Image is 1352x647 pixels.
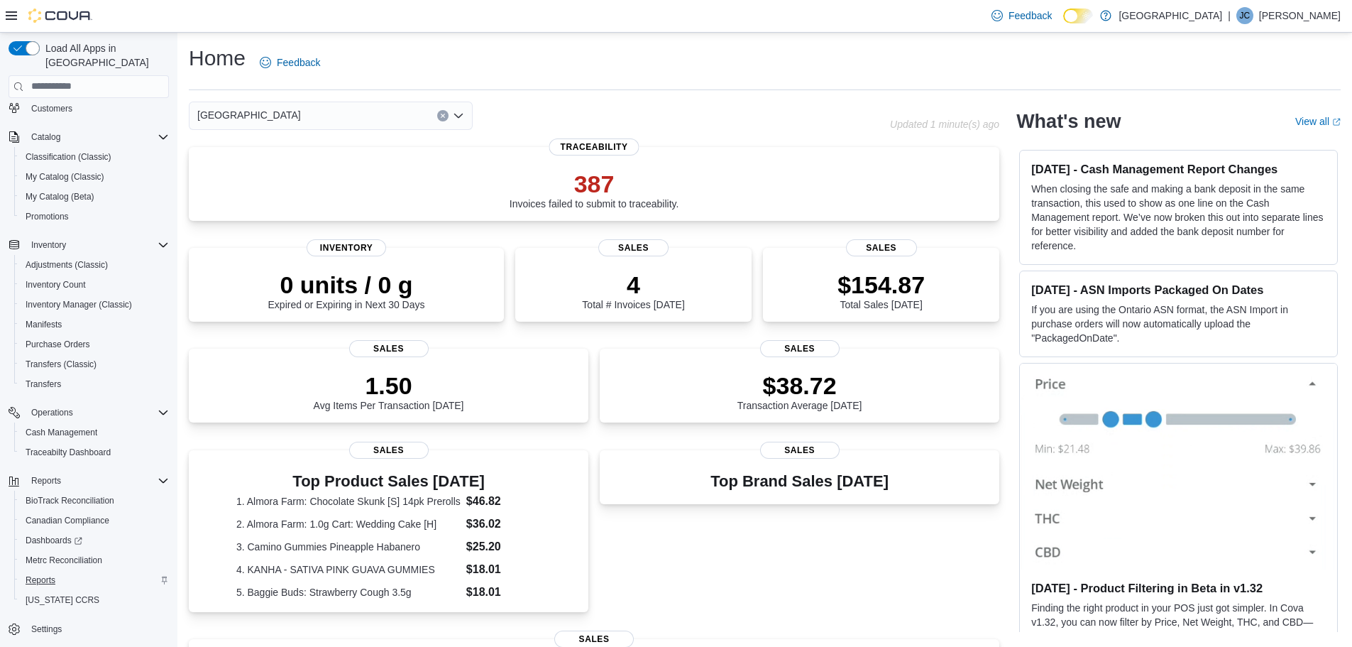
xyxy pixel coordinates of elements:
span: Adjustments (Classic) [26,259,108,271]
span: Canadian Compliance [20,512,169,529]
button: Clear input [437,110,449,121]
h3: [DATE] - Product Filtering in Beta in v1.32 [1031,581,1326,595]
a: BioTrack Reconciliation [20,492,120,509]
button: Reports [14,570,175,590]
span: Inventory Count [26,279,86,290]
div: Avg Items Per Transaction [DATE] [314,371,464,411]
a: Traceabilty Dashboard [20,444,116,461]
p: | [1228,7,1231,24]
span: Dashboards [26,535,82,546]
button: Metrc Reconciliation [14,550,175,570]
a: Metrc Reconciliation [20,552,108,569]
p: If you are using the Ontario ASN format, the ASN Import in purchase orders will now automatically... [1031,303,1326,345]
span: Inventory [31,239,66,251]
button: My Catalog (Classic) [14,167,175,187]
p: [GEOGRAPHIC_DATA] [1119,7,1222,24]
span: Sales [349,340,429,357]
div: Total Sales [DATE] [837,271,925,310]
span: Cash Management [20,424,169,441]
a: Dashboards [20,532,88,549]
span: Canadian Compliance [26,515,109,526]
a: Canadian Compliance [20,512,115,529]
span: Reports [26,472,169,489]
p: $154.87 [837,271,925,299]
dt: 5. Baggie Buds: Strawberry Cough 3.5g [236,585,461,599]
span: Inventory [26,236,169,254]
button: Open list of options [453,110,464,121]
p: [PERSON_NAME] [1259,7,1341,24]
span: Catalog [26,129,169,146]
dt: 2. Almora Farm: 1.0g Cart: Wedding Cake [H] [236,517,461,531]
a: Inventory Count [20,276,92,293]
span: My Catalog (Beta) [20,188,169,205]
dd: $36.02 [466,516,541,533]
span: Sales [349,442,429,459]
span: BioTrack Reconciliation [20,492,169,509]
a: Inventory Manager (Classic) [20,296,138,313]
span: Dashboards [20,532,169,549]
dd: $25.20 [466,538,541,555]
button: Catalog [3,127,175,147]
a: Feedback [254,48,326,77]
dd: $18.01 [466,584,541,601]
span: Operations [26,404,169,421]
h3: [DATE] - Cash Management Report Changes [1031,162,1326,176]
button: Purchase Orders [14,335,175,354]
span: Feedback [277,55,320,70]
span: Transfers [26,379,61,390]
span: Sales [846,239,917,256]
span: Metrc Reconciliation [20,552,169,569]
span: Transfers (Classic) [20,356,169,373]
span: Transfers [20,376,169,393]
span: Traceabilty Dashboard [26,447,111,458]
span: My Catalog (Beta) [26,191,94,202]
a: Reports [20,572,61,589]
a: Promotions [20,208,75,225]
p: $38.72 [737,371,862,400]
h3: [DATE] - ASN Imports Packaged On Dates [1031,283,1326,297]
span: Classification (Classic) [20,148,169,165]
svg: External link [1332,118,1341,126]
a: Manifests [20,316,67,333]
button: Promotions [14,207,175,227]
span: [GEOGRAPHIC_DATA] [197,107,301,124]
button: Transfers (Classic) [14,354,175,374]
button: Operations [3,403,175,423]
div: Total # Invoices [DATE] [582,271,684,310]
span: Traceabilty Dashboard [20,444,169,461]
span: Adjustments (Classic) [20,256,169,273]
span: Transfers (Classic) [26,359,97,370]
button: BioTrack Reconciliation [14,491,175,511]
button: Inventory Count [14,275,175,295]
span: Traceability [549,138,639,156]
span: Inventory Manager (Classic) [26,299,132,310]
dd: $18.01 [466,561,541,578]
button: Inventory [3,235,175,255]
span: Manifests [20,316,169,333]
button: My Catalog (Beta) [14,187,175,207]
span: Purchase Orders [20,336,169,353]
span: Load All Apps in [GEOGRAPHIC_DATA] [40,41,169,70]
button: Customers [3,98,175,119]
button: Classification (Classic) [14,147,175,167]
input: Dark Mode [1063,9,1093,23]
a: Settings [26,621,67,638]
button: Inventory [26,236,72,254]
span: Reports [31,475,61,486]
dt: 4. KANHA - SATIVA PINK GUAVA GUMMIES [236,562,461,577]
button: Catalog [26,129,66,146]
button: [US_STATE] CCRS [14,590,175,610]
span: Inventory Manager (Classic) [20,296,169,313]
span: Sales [598,239,669,256]
span: Promotions [26,211,69,222]
div: Expired or Expiring in Next 30 Days [268,271,425,310]
div: Transaction Average [DATE] [737,371,862,411]
h2: What's new [1016,110,1121,133]
button: Inventory Manager (Classic) [14,295,175,315]
a: Customers [26,100,78,117]
span: Dark Mode [1063,23,1064,24]
span: Settings [31,624,62,635]
a: Adjustments (Classic) [20,256,114,273]
dt: 1. Almora Farm: Chocolate Skunk [S] 14pk Prerolls [236,494,461,509]
span: Promotions [20,208,169,225]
